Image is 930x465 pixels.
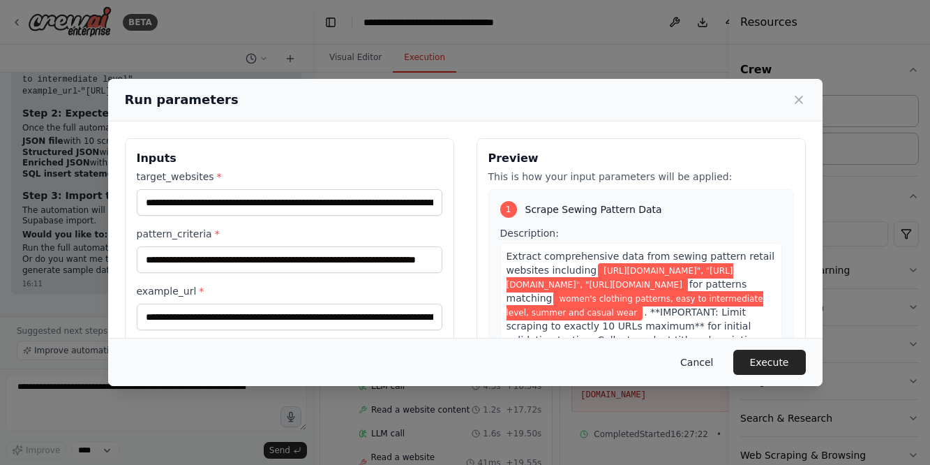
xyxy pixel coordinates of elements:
[500,201,517,218] div: 1
[500,228,559,239] span: Description:
[125,90,239,110] h2: Run parameters
[733,350,806,375] button: Execute
[137,170,442,184] label: target_websites
[669,350,724,375] button: Cancel
[488,150,794,167] h3: Preview
[488,170,794,184] p: This is how your input parameters will be applied:
[525,202,662,216] span: Scrape Sewing Pattern Data
[507,251,775,276] span: Extract comprehensive data from sewing pattern retail websites including
[137,227,442,241] label: pattern_criteria
[507,291,763,320] span: Variable: pattern_criteria
[137,150,442,167] h3: Inputs
[137,284,442,298] label: example_url
[507,263,733,293] span: Variable: target_websites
